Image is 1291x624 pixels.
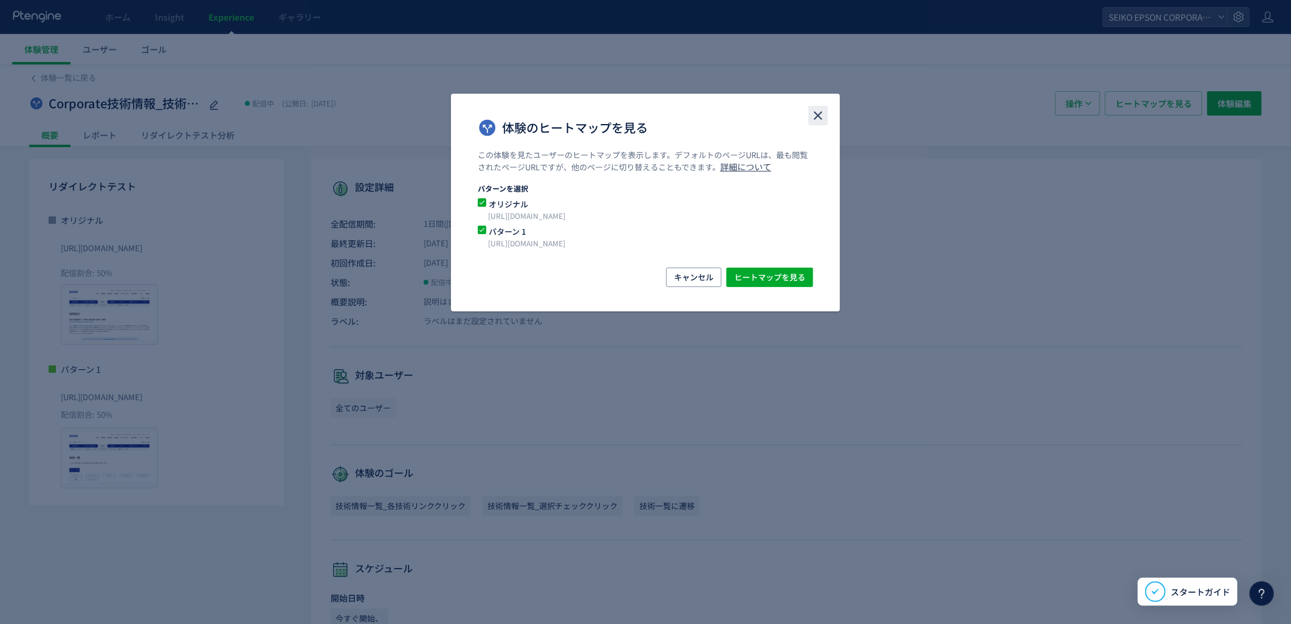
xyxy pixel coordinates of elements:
a: 詳細について [720,161,771,173]
span: スタートガイド [1171,586,1230,598]
p: [URL][DOMAIN_NAME] [488,237,774,249]
span: 体験のヒートマップを見る [502,118,648,137]
span: オリジナル [486,198,790,210]
div: パターンを選択 [478,183,813,193]
div: 体験のヒートマップを見る [451,94,840,311]
p: [URL][DOMAIN_NAME] [488,210,774,222]
span: キャンセル [674,268,714,287]
div: この体験を見たユーザーのヒートマップを表示します。デフォルトのページURLは、最も閲覧されたページURLですが、他のページに切り替えることもできます。 [478,150,813,183]
button: キャンセル [666,268,721,287]
button: close [808,106,828,125]
button: ヒートマップを見る [726,268,813,287]
span: ヒートマップを見る [734,268,805,287]
span: パターン 1 [486,226,790,237]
